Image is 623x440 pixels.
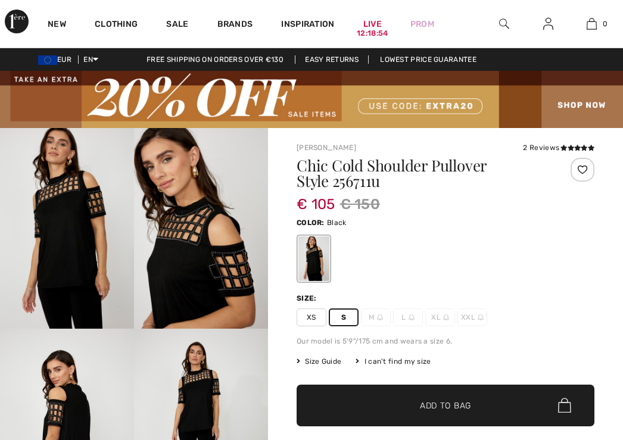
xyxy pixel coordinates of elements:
[425,308,455,326] span: XL
[377,314,383,320] img: ring-m.svg
[356,356,431,367] div: I can't find my size
[166,19,188,32] a: Sale
[443,314,449,320] img: ring-m.svg
[329,308,359,326] span: S
[295,55,369,64] a: Easy Returns
[587,17,597,31] img: My Bag
[38,55,76,64] span: EUR
[363,18,382,30] a: Live12:18:54
[297,356,341,367] span: Size Guide
[281,19,334,32] span: Inspiration
[523,142,594,153] div: 2 Reviews
[297,184,335,213] span: € 105
[297,336,594,347] div: Our model is 5'9"/175 cm and wears a size 6.
[357,28,388,39] div: 12:18:54
[298,236,329,281] div: Black
[38,55,57,65] img: Euro
[327,219,347,227] span: Black
[603,18,608,29] span: 0
[478,314,484,320] img: ring-m.svg
[95,19,138,32] a: Clothing
[297,158,545,189] h1: Chic Cold Shoulder Pullover Style 256711u
[457,308,487,326] span: XXL
[499,17,509,31] img: search the website
[571,17,613,31] a: 0
[409,314,415,320] img: ring-m.svg
[393,308,423,326] span: L
[134,128,268,329] img: Chic Cold Shoulder Pullover Style 256711U. 2
[297,385,594,426] button: Add to Bag
[420,399,471,411] span: Add to Bag
[217,19,253,32] a: Brands
[410,18,434,30] a: Prom
[297,143,356,152] a: [PERSON_NAME]
[540,351,611,380] iframe: Abre un widget desde donde se puede obtener más información
[137,55,293,64] a: Free shipping on orders over €130
[297,308,326,326] span: XS
[48,19,66,32] a: New
[543,17,553,31] img: My Info
[558,398,571,413] img: Bag.svg
[297,219,325,227] span: Color:
[5,10,29,33] img: 1ère Avenue
[83,55,98,64] span: EN
[340,194,381,215] span: € 150
[361,308,391,326] span: M
[297,293,319,304] div: Size:
[370,55,486,64] a: Lowest Price Guarantee
[534,17,563,32] a: Sign In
